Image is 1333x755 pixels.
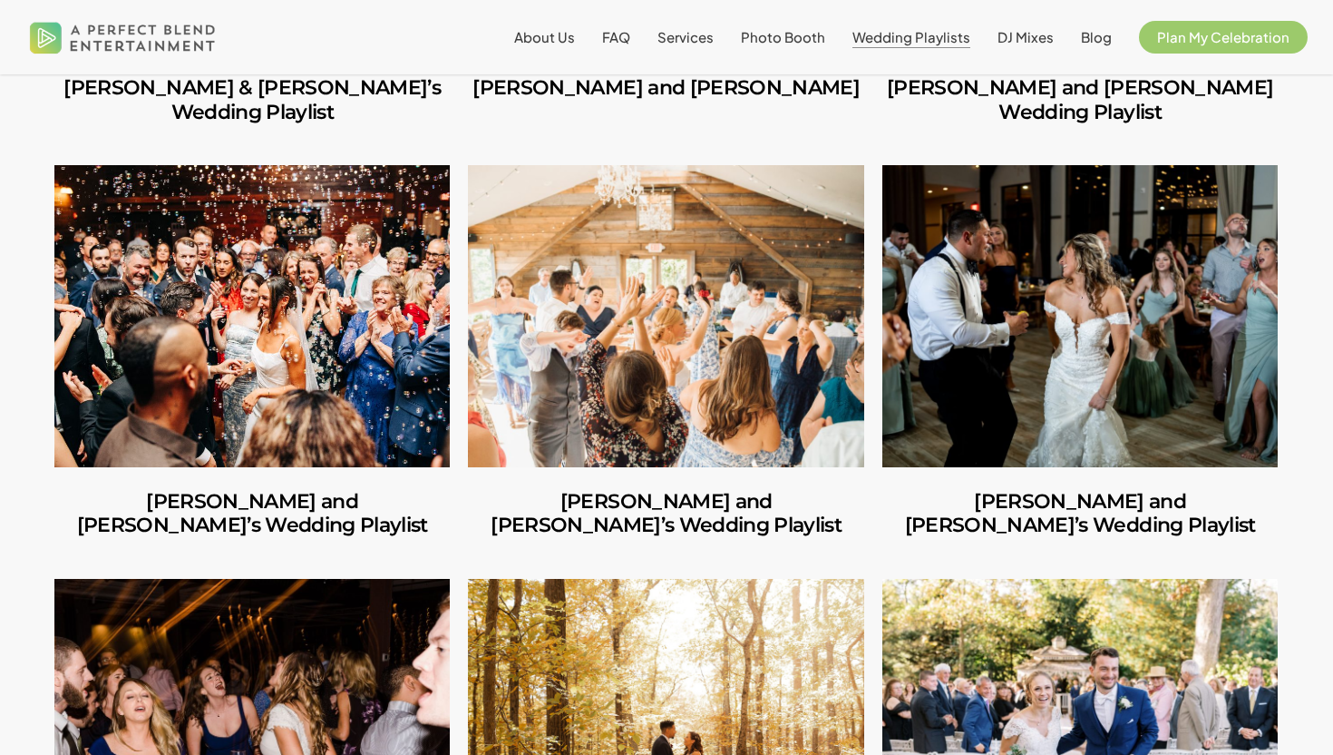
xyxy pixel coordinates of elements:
a: Carlos and Olivia [468,54,863,123]
a: Richard & Carly’s Wedding Playlist [54,54,450,147]
a: Shannon and Joseph’s Wedding Playlist [882,467,1278,561]
img: A Perfect Blend Entertainment [25,7,220,67]
span: FAQ [602,28,630,45]
span: About Us [514,28,575,45]
a: Plan My Celebration [1139,30,1308,44]
a: Wedding Playlists [852,30,970,44]
a: Amber and Cooper’s Wedding Playlist [882,54,1278,147]
a: FAQ [602,30,630,44]
a: Jules and Michelle’s Wedding Playlist [468,165,863,467]
a: Ilana and Andrew’s Wedding Playlist [54,467,450,561]
a: Photo Booth [741,30,825,44]
span: Services [657,28,714,45]
a: DJ Mixes [997,30,1054,44]
span: Plan My Celebration [1157,28,1289,45]
a: Blog [1081,30,1112,44]
a: Ilana and Andrew’s Wedding Playlist [54,165,450,467]
a: Jules and Michelle’s Wedding Playlist [468,467,863,561]
a: About Us [514,30,575,44]
span: Wedding Playlists [852,28,970,45]
a: Shannon and Joseph’s Wedding Playlist [882,165,1278,467]
a: Services [657,30,714,44]
span: DJ Mixes [997,28,1054,45]
span: Photo Booth [741,28,825,45]
span: Blog [1081,28,1112,45]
